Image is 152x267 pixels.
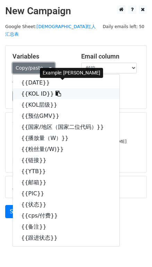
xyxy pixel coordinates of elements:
[13,199,119,210] a: {{状态}}
[5,205,28,218] a: Send
[13,122,119,133] a: {{国家/地区（国家二位代码）}}
[12,139,127,144] small: [PERSON_NAME][EMAIL_ADDRESS][DOMAIN_NAME]
[81,53,140,60] h5: Email column
[100,23,147,30] span: Daily emails left: 50
[5,24,96,37] small: Google Sheet:
[13,88,119,99] a: {{KOL ID}}
[13,166,119,177] a: {{YTB}}
[5,5,147,17] h2: New Campaign
[13,221,119,232] a: {{备注}}
[13,210,119,221] a: {{cps/付费}}
[13,188,119,199] a: {{PIC}}
[117,234,152,267] iframe: Chat Widget
[13,110,119,122] a: {{预估GMV}}
[117,234,152,267] div: 聊天小组件
[13,99,119,110] a: {{KOL层级}}
[13,155,119,166] a: {{链接}}
[12,63,55,73] a: Copy/paste...
[40,68,103,78] div: Example: [PERSON_NAME]
[12,53,71,60] h5: Variables
[13,177,119,188] a: {{邮箱}}
[13,144,119,155] a: {{粉丝量(/W)}}
[40,57,80,67] div: Example: [DATE]
[5,24,96,37] a: [DEMOGRAPHIC_DATA]红人汇总表
[13,133,119,144] a: {{播放量（W）}}
[13,232,119,243] a: {{跟进状态}}
[100,24,147,29] a: Daily emails left: 50
[13,77,119,88] a: {{DATE}}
